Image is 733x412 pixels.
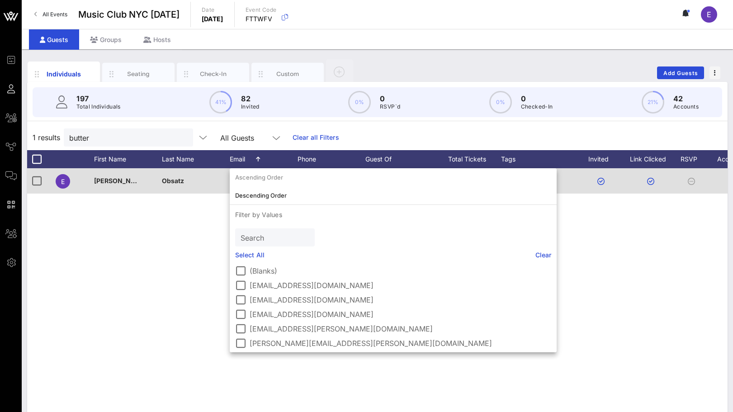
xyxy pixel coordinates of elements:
[663,70,699,76] span: Add Guests
[250,295,551,304] label: [EMAIL_ADDRESS][DOMAIN_NAME]
[202,5,223,14] p: Date
[29,7,73,22] a: All Events
[79,29,132,50] div: Groups
[250,266,551,275] label: (Blanks)
[250,281,551,290] label: [EMAIL_ADDRESS][DOMAIN_NAME]
[677,150,709,168] div: RSVP
[521,93,553,104] p: 0
[578,150,628,168] div: Invited
[707,10,711,19] span: E
[701,6,717,23] div: E
[94,177,147,185] span: [PERSON_NAME]
[76,93,121,104] p: 197
[162,177,184,185] span: Obsatz
[215,128,287,147] div: All Guests
[380,102,400,111] p: RSVP`d
[673,102,699,111] p: Accounts
[220,134,254,142] div: All Guests
[162,150,230,168] div: Last Name
[501,150,578,168] div: Tags
[365,150,433,168] div: Guest Of
[29,29,79,50] div: Guests
[250,310,551,319] label: [EMAIL_ADDRESS][DOMAIN_NAME]
[235,174,551,181] div: Ascending Order
[132,29,182,50] div: Hosts
[628,150,677,168] div: Link Clicked
[241,93,260,104] p: 82
[250,339,551,348] label: [PERSON_NAME][EMAIL_ADDRESS][PERSON_NAME][DOMAIN_NAME]
[380,93,400,104] p: 0
[250,324,551,333] label: [EMAIL_ADDRESS][PERSON_NAME][DOMAIN_NAME]
[246,5,277,14] p: Event Code
[268,70,308,78] div: Custom
[230,150,298,168] div: Email
[433,150,501,168] div: Total Tickets
[61,178,65,185] span: E
[241,102,260,111] p: Invited
[293,133,339,142] a: Clear all Filters
[657,66,704,79] button: Add Guests
[246,14,277,24] p: FTTWFV
[298,150,365,168] div: Phone
[521,102,553,111] p: Checked-In
[33,132,60,143] span: 1 results
[44,69,84,79] div: Individuals
[43,11,67,18] span: All Events
[235,192,551,199] div: Descending Order
[202,14,223,24] p: [DATE]
[78,8,180,21] span: Music Club NYC [DATE]
[94,150,162,168] div: First Name
[193,70,233,78] div: Check-In
[535,250,552,260] a: Clear
[230,205,557,225] p: Filter by Values
[118,70,159,78] div: Seating
[235,250,265,260] a: Select All
[76,102,121,111] p: Total Individuals
[673,93,699,104] p: 42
